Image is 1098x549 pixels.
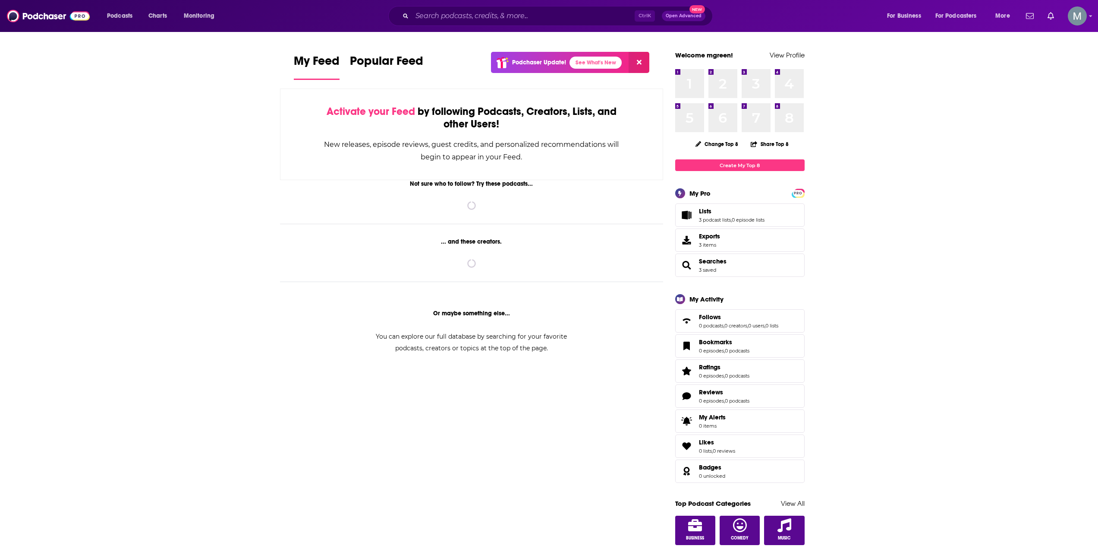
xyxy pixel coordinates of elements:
[675,409,805,433] a: My Alerts
[365,331,578,354] div: You can explore our full database by searching for your favorite podcasts, creators or topics at ...
[699,463,725,471] a: Badges
[148,10,167,22] span: Charts
[724,373,725,379] span: ,
[724,323,747,329] a: 0 creators
[678,440,695,452] a: Likes
[675,159,805,171] a: Create My Top 8
[7,8,90,24] img: Podchaser - Follow, Share and Rate Podcasts
[793,190,803,196] a: PRO
[724,398,725,404] span: ,
[995,10,1010,22] span: More
[675,203,805,227] span: Lists
[686,536,704,541] span: Business
[675,516,716,545] a: Business
[731,217,732,223] span: ,
[678,415,695,427] span: My Alerts
[678,259,695,271] a: Searches
[725,373,749,379] a: 0 podcasts
[280,180,664,187] div: Not sure who to follow? Try these podcasts...
[699,373,724,379] a: 0 episodes
[569,57,622,69] a: See What's New
[750,136,789,152] button: Share Top 8
[675,228,805,252] a: Exports
[675,460,805,483] span: Badges
[184,10,214,22] span: Monitoring
[675,254,805,277] span: Searches
[881,9,932,23] button: open menu
[699,438,714,446] span: Likes
[699,463,721,471] span: Badges
[662,11,705,21] button: Open AdvancedNew
[689,295,724,303] div: My Activity
[699,423,726,429] span: 0 items
[690,139,744,149] button: Change Top 8
[699,242,720,248] span: 3 items
[1044,9,1057,23] a: Show notifications dropdown
[725,348,749,354] a: 0 podcasts
[512,59,566,66] p: Podchaser Update!
[689,189,711,197] div: My Pro
[143,9,172,23] a: Charts
[412,9,635,23] input: Search podcasts, credits, & more...
[327,105,415,118] span: Activate your Feed
[107,10,132,22] span: Podcasts
[689,5,705,13] span: New
[720,516,760,545] a: Comedy
[699,232,720,240] span: Exports
[678,465,695,477] a: Badges
[635,10,655,22] span: Ctrl K
[699,257,727,265] a: Searches
[678,390,695,402] a: Reviews
[294,54,340,73] span: My Feed
[675,499,751,508] a: Top Podcast Categories
[764,516,805,545] a: Music
[699,338,749,346] a: Bookmarks
[732,217,765,223] a: 0 episode lists
[280,238,664,245] div: ... and these creators.
[887,10,921,22] span: For Business
[678,234,695,246] span: Exports
[675,309,805,333] span: Follows
[324,105,620,130] div: by following Podcasts, Creators, Lists, and other Users!
[713,448,735,454] a: 0 reviews
[699,388,723,396] span: Reviews
[1068,6,1087,25] span: Logged in as mgreen
[678,340,695,352] a: Bookmarks
[699,413,726,421] span: My Alerts
[666,14,702,18] span: Open Advanced
[781,499,805,508] a: View All
[1068,6,1087,25] button: Show profile menu
[350,54,423,80] a: Popular Feed
[699,217,731,223] a: 3 podcast lists
[678,315,695,327] a: Follows
[699,363,720,371] span: Ratings
[675,384,805,408] span: Reviews
[294,54,340,80] a: My Feed
[675,359,805,383] span: Ratings
[765,323,778,329] a: 0 lists
[712,448,713,454] span: ,
[699,388,749,396] a: Reviews
[989,9,1021,23] button: open menu
[699,473,725,479] a: 0 unlocked
[699,398,724,404] a: 0 episodes
[699,313,778,321] a: Follows
[699,323,724,329] a: 0 podcasts
[778,536,790,541] span: Music
[699,267,716,273] a: 3 saved
[675,51,733,59] a: Welcome mgreen!
[699,313,721,321] span: Follows
[765,323,765,329] span: ,
[724,348,725,354] span: ,
[699,438,735,446] a: Likes
[699,207,765,215] a: Lists
[725,398,749,404] a: 0 podcasts
[699,338,732,346] span: Bookmarks
[770,51,805,59] a: View Profile
[280,310,664,317] div: Or maybe something else...
[699,363,749,371] a: Ratings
